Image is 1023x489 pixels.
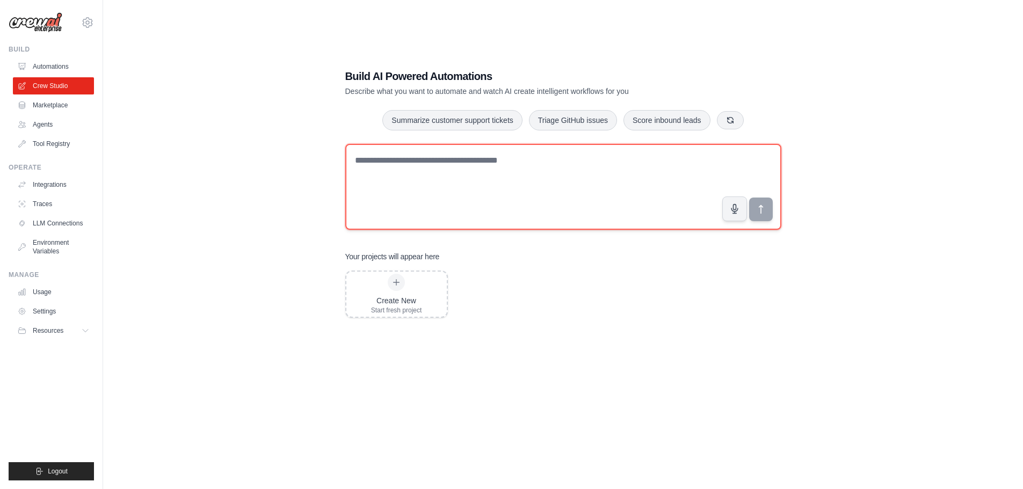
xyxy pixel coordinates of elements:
[13,176,94,193] a: Integrations
[9,271,94,279] div: Manage
[48,467,68,476] span: Logout
[345,251,440,262] h3: Your projects will appear here
[33,326,63,335] span: Resources
[9,462,94,480] button: Logout
[13,58,94,75] a: Automations
[9,45,94,54] div: Build
[13,116,94,133] a: Agents
[9,12,62,33] img: Logo
[13,303,94,320] a: Settings
[13,135,94,152] a: Tool Registry
[9,163,94,172] div: Operate
[13,97,94,114] a: Marketplace
[13,322,94,339] button: Resources
[969,437,1023,489] iframe: Chat Widget
[529,110,617,130] button: Triage GitHub issues
[345,69,706,84] h1: Build AI Powered Automations
[13,215,94,232] a: LLM Connections
[717,111,744,129] button: Get new suggestions
[623,110,710,130] button: Score inbound leads
[345,86,706,97] p: Describe what you want to automate and watch AI create intelligent workflows for you
[722,196,747,221] button: Click to speak your automation idea
[13,234,94,260] a: Environment Variables
[13,195,94,213] a: Traces
[13,77,94,94] a: Crew Studio
[382,110,522,130] button: Summarize customer support tickets
[13,283,94,301] a: Usage
[371,295,422,306] div: Create New
[371,306,422,315] div: Start fresh project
